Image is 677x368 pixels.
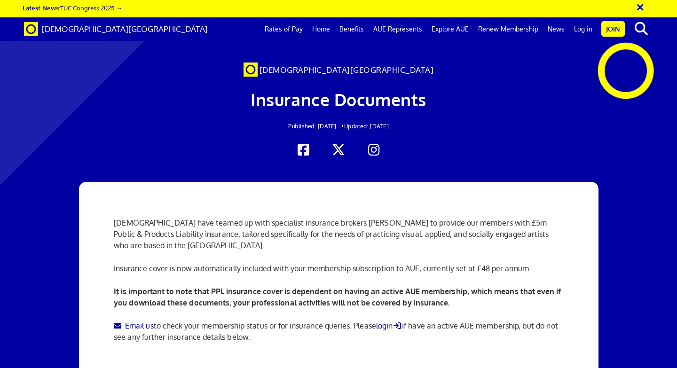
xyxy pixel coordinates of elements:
[114,263,563,274] p: Insurance cover is now automatically included with your membership subscription to AUE, currently...
[23,4,60,12] strong: Latest News:
[369,17,427,41] a: AUE Represents
[288,123,344,130] span: Published: [DATE] •
[114,287,561,307] b: It is important to note that PPL insurance cover is dependent on having an active AUE membership,...
[114,217,563,251] p: [DEMOGRAPHIC_DATA] have teamed up with specialist insurance brokers [PERSON_NAME] to provide our ...
[543,17,569,41] a: News
[251,89,426,110] span: Insurance Documents
[427,17,473,41] a: Explore AUE
[260,65,434,75] span: [DEMOGRAPHIC_DATA][GEOGRAPHIC_DATA]
[42,24,208,34] span: [DEMOGRAPHIC_DATA][GEOGRAPHIC_DATA]
[335,17,369,41] a: Benefits
[307,17,335,41] a: Home
[260,17,307,41] a: Rates of Pay
[569,17,597,41] a: Log in
[131,123,546,129] h2: Updated: [DATE]
[17,17,215,41] a: Brand [DEMOGRAPHIC_DATA][GEOGRAPHIC_DATA]
[473,17,543,41] a: Renew Membership
[627,19,655,39] button: search
[376,321,402,330] a: login
[23,4,122,12] a: Latest News:TUC Congress 2025 →
[601,21,625,37] a: Join
[114,321,153,330] a: Email us
[114,320,563,343] p: to check your membership status or for insurance queries. Please if have an active AUE membership...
